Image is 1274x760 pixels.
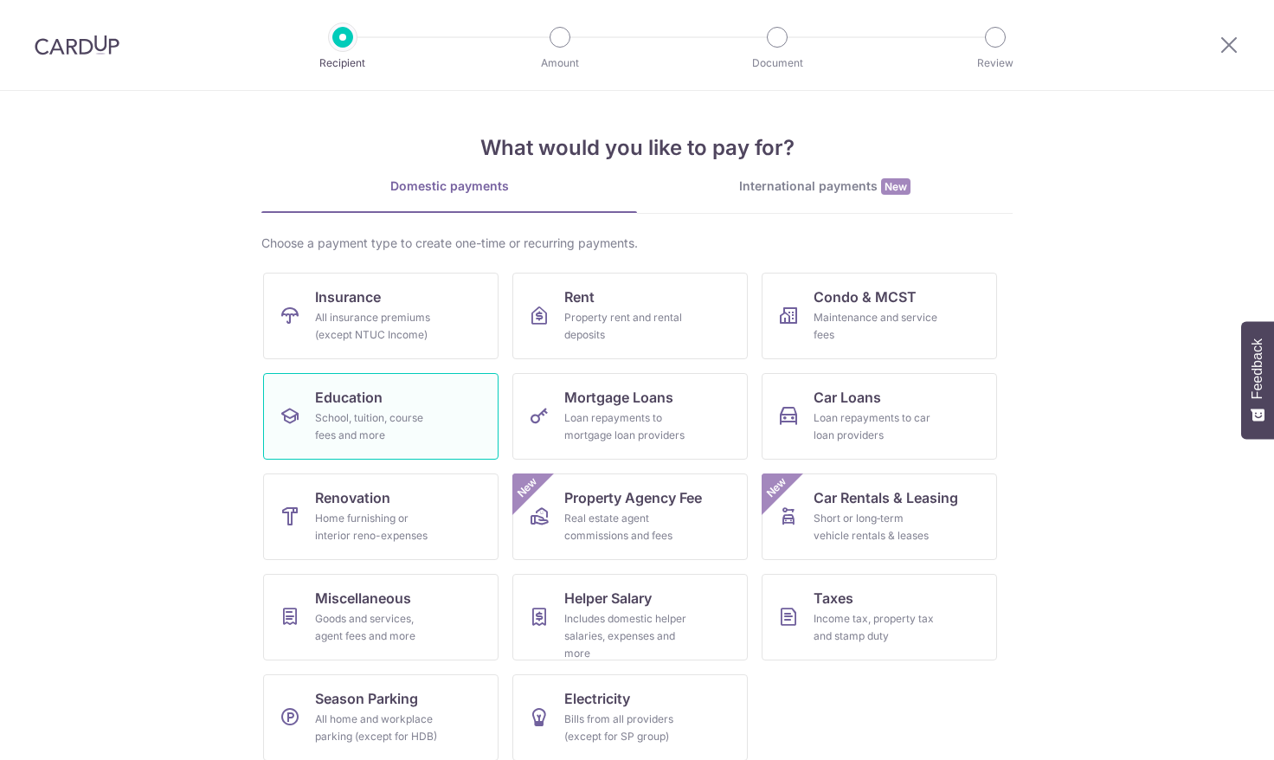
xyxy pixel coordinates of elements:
a: Mortgage LoansLoan repayments to mortgage loan providers [512,373,748,460]
p: Amount [496,55,624,72]
div: Maintenance and service fees [814,309,938,344]
h4: What would you like to pay for? [261,132,1013,164]
div: Home furnishing or interior reno-expenses [315,510,440,544]
span: Car Loans [814,387,881,408]
span: Season Parking [315,688,418,709]
span: Taxes [814,588,853,609]
button: Feedback - Show survey [1241,321,1274,439]
span: Electricity [564,688,630,709]
div: Goods and services, agent fees and more [315,610,440,645]
div: Short or long‑term vehicle rentals & leases [814,510,938,544]
span: Education [315,387,383,408]
span: Feedback [1250,338,1265,399]
div: Loan repayments to mortgage loan providers [564,409,689,444]
span: Miscellaneous [315,588,411,609]
p: Review [931,55,1059,72]
div: Choose a payment type to create one-time or recurring payments. [261,235,1013,252]
div: Includes domestic helper salaries, expenses and more [564,610,689,662]
div: Loan repayments to car loan providers [814,409,938,444]
span: Insurance [315,287,381,307]
a: InsuranceAll insurance premiums (except NTUC Income) [263,273,499,359]
div: Bills from all providers (except for SP group) [564,711,689,745]
div: School, tuition, course fees and more [315,409,440,444]
div: All insurance premiums (except NTUC Income) [315,309,440,344]
a: Car Rentals & LeasingShort or long‑term vehicle rentals & leasesNew [762,473,997,560]
span: Helper Salary [564,588,652,609]
p: Document [713,55,841,72]
span: Rent [564,287,595,307]
div: International payments [637,177,1013,196]
a: Condo & MCSTMaintenance and service fees [762,273,997,359]
div: Income tax, property tax and stamp duty [814,610,938,645]
span: New [513,473,542,502]
span: Condo & MCST [814,287,917,307]
span: Renovation [315,487,390,508]
span: Car Rentals & Leasing [814,487,958,508]
p: Recipient [279,55,407,72]
a: RentProperty rent and rental deposits [512,273,748,359]
a: Property Agency FeeReal estate agent commissions and feesNew [512,473,748,560]
span: New [881,178,910,195]
span: New [762,473,791,502]
iframe: Opens a widget where you can find more information [1163,708,1257,751]
div: Property rent and rental deposits [564,309,689,344]
span: Mortgage Loans [564,387,673,408]
div: Domestic payments [261,177,637,195]
a: TaxesIncome tax, property tax and stamp duty [762,574,997,660]
a: Car LoansLoan repayments to car loan providers [762,373,997,460]
img: CardUp [35,35,119,55]
a: MiscellaneousGoods and services, agent fees and more [263,574,499,660]
a: EducationSchool, tuition, course fees and more [263,373,499,460]
span: Property Agency Fee [564,487,702,508]
a: RenovationHome furnishing or interior reno-expenses [263,473,499,560]
div: Real estate agent commissions and fees [564,510,689,544]
div: All home and workplace parking (except for HDB) [315,711,440,745]
a: Helper SalaryIncludes domestic helper salaries, expenses and more [512,574,748,660]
